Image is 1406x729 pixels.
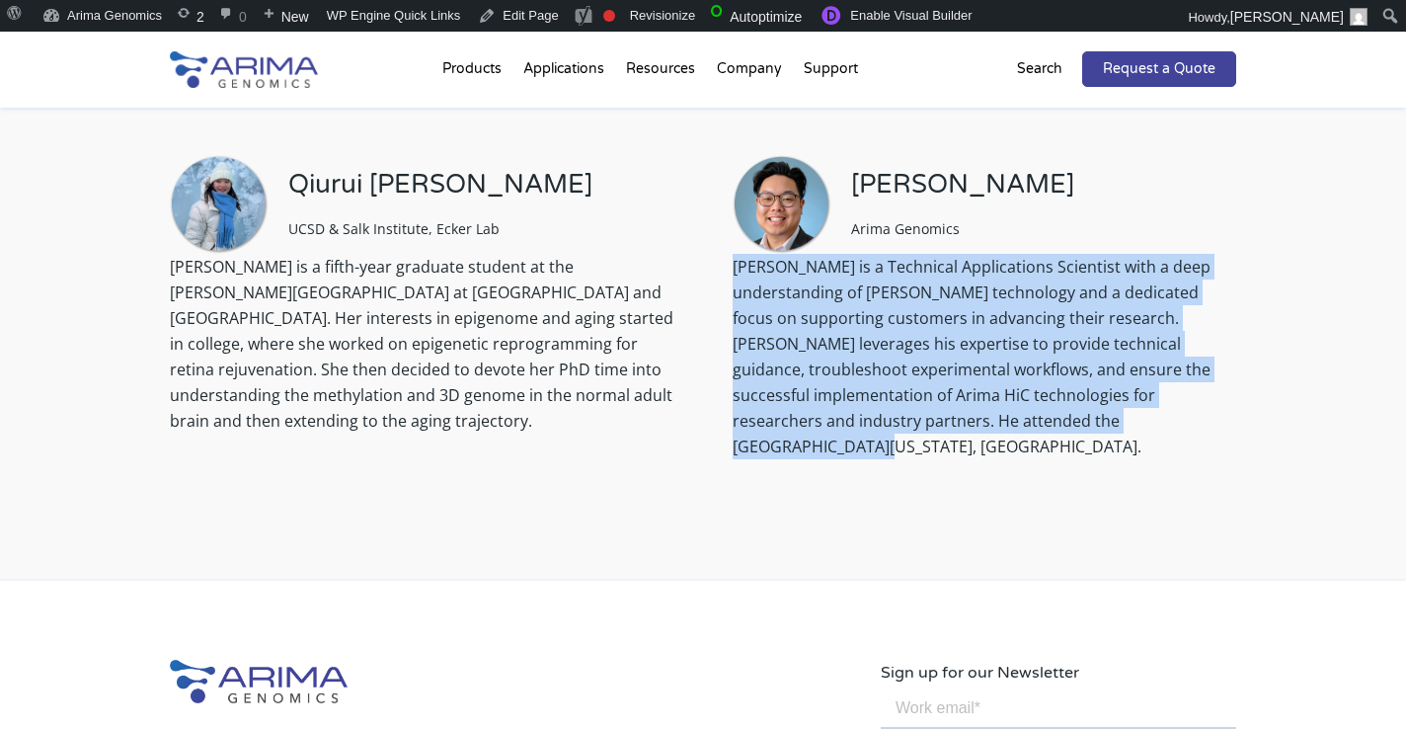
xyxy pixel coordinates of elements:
span: UCSD & Salk Institute, Ecker Lab [288,219,500,238]
p: Sign up for our Newsletter [881,660,1236,686]
a: Request a Quote [1082,51,1236,87]
span: Arima Genomics [851,219,960,238]
p: [PERSON_NAME] is a Technical Applications Scientist with a deep understanding of [PERSON_NAME] te... [733,254,1236,475]
p: Search [1017,56,1062,82]
h3: Qiurui [PERSON_NAME] [288,169,592,215]
img: Webinar-Photos-2025-4.png [170,155,269,254]
img: Andrew-kao.png [733,155,831,254]
div: Focus keyphrase not set [603,10,615,22]
p: [PERSON_NAME] is a fifth-year graduate student at the [PERSON_NAME][GEOGRAPHIC_DATA] at [GEOGRAPH... [170,254,673,449]
span: [PERSON_NAME] [1230,9,1344,25]
img: Arima-Genomics-logo [170,51,318,88]
img: Arima-Genomics-logo [170,660,348,703]
h3: [PERSON_NAME] [851,169,1074,215]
